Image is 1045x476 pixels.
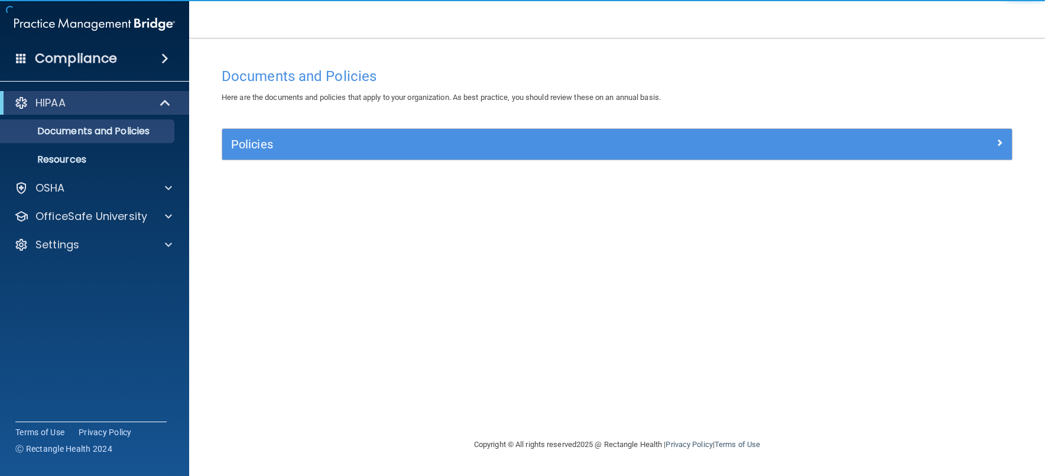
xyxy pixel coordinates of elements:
div: Copyright © All rights reserved 2025 @ Rectangle Health | | [401,426,833,464]
a: Terms of Use [15,426,64,438]
a: Terms of Use [715,440,760,449]
p: OSHA [35,181,65,195]
h4: Compliance [35,50,117,67]
span: Ⓒ Rectangle Health 2024 [15,443,112,455]
p: Settings [35,238,79,252]
h4: Documents and Policies [222,69,1012,84]
p: HIPAA [35,96,66,110]
a: Policies [231,135,1003,154]
p: Documents and Policies [8,125,169,137]
a: Privacy Policy [79,426,132,438]
p: OfficeSafe University [35,209,147,224]
span: Here are the documents and policies that apply to your organization. As best practice, you should... [222,93,661,102]
img: PMB logo [14,12,175,36]
a: OSHA [14,181,172,195]
a: Privacy Policy [666,440,712,449]
p: Resources [8,154,169,166]
a: Settings [14,238,172,252]
a: HIPAA [14,96,171,110]
h5: Policies [231,138,806,151]
a: OfficeSafe University [14,209,172,224]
